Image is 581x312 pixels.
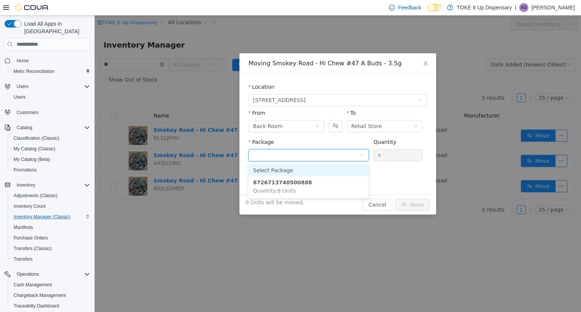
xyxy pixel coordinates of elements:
button: Inventory Manager (Classic) [8,212,93,222]
span: Quantity : 8 Units [158,172,201,178]
span: Load All Apps in [GEOGRAPHIC_DATA] [21,20,90,35]
span: 0 Units will be moved. [151,183,210,191]
button: Manifests [8,222,93,233]
button: My Catalog (Beta) [8,154,93,165]
label: Location [154,68,180,74]
a: My Catalog (Beta) [11,155,53,164]
span: Customers [17,110,39,116]
button: My Catalog (Classic) [8,144,93,154]
span: Users [14,82,90,91]
button: Traceabilty Dashboard [8,301,93,311]
span: Adjustments (Classic) [14,193,57,199]
div: Back Room [158,105,188,116]
i: icon: down [221,108,225,114]
a: Transfers [11,255,36,264]
span: Inventory Count [11,202,90,211]
p: TOKE It Up Dispensary [457,3,512,12]
button: Users [8,92,93,102]
span: Promotions [14,167,37,173]
i: icon: close [328,45,334,51]
span: Inventory Manager (Classic) [11,212,90,221]
span: Manifests [11,223,90,232]
input: Quantity [279,134,328,145]
div: Moving Smokey Road - Hi Chew #47 A Buds - 3.5g [154,44,332,52]
span: Metrc Reconciliation [14,68,54,74]
i: icon: down [323,82,328,88]
span: Classification (Classic) [11,134,90,143]
button: Cancel [268,183,298,195]
span: Promotions [11,165,90,175]
button: Inventory [2,180,93,190]
label: Quantity [279,124,302,130]
span: My Catalog (Beta) [14,156,50,162]
span: Transfers [14,256,33,262]
a: Metrc Reconciliation [11,67,57,76]
span: Cash Management [11,280,90,289]
span: Chargeback Management [11,291,90,300]
span: Transfers (Classic) [11,244,90,253]
a: Traceabilty Dashboard [11,301,62,310]
button: Chargeback Management [8,290,93,301]
span: Catalog [17,125,32,131]
span: My Catalog (Beta) [11,155,90,164]
input: Package [158,135,265,146]
label: To [252,94,261,100]
span: Operations [14,270,90,279]
button: Inventory Count [8,201,93,212]
button: Users [2,81,93,92]
span: Users [11,93,90,102]
span: Metrc Reconciliation [11,67,90,76]
span: Adjustments (Classic) [11,191,90,200]
a: Adjustments (Classic) [11,191,61,200]
span: Transfers (Classic) [14,246,51,252]
li: 8726713740500888 [154,161,274,181]
a: Chargeback Management [11,291,69,300]
a: Transfers (Classic) [11,244,54,253]
button: Swap [234,105,247,117]
span: Inventory [17,182,35,188]
a: Inventory Count [11,202,49,211]
span: Chargeback Management [14,292,66,298]
span: Purchase Orders [11,233,90,242]
a: Cash Management [11,280,55,289]
button: Catalog [14,123,35,132]
label: Package [154,124,179,130]
span: Catalog [14,123,90,132]
li: Select Package [154,149,274,161]
span: Manifests [14,224,33,230]
span: Traceabilty Dashboard [11,301,90,310]
span: Feedback [398,4,421,11]
a: Home [14,56,32,65]
span: Inventory Manager (Classic) [14,214,70,220]
a: Classification (Classic) [11,134,62,143]
span: Traceabilty Dashboard [14,303,59,309]
button: Catalog [2,122,93,133]
span: Operations [17,271,39,277]
div: Admin Sawicki [519,3,528,12]
strong: 8726713740500888 [158,164,217,170]
button: Promotions [8,165,93,175]
p: [PERSON_NAME] [531,3,575,12]
span: Customers [14,108,90,117]
span: Inventory Count [14,203,46,209]
button: Adjustments (Classic) [8,190,93,201]
button: Transfers (Classic) [8,243,93,254]
i: icon: down [265,137,270,143]
span: Home [17,58,29,64]
span: Inventory [14,181,90,190]
span: AS [521,3,527,12]
a: Manifests [11,223,36,232]
button: Users [14,82,31,91]
button: Inventory [14,181,38,190]
button: Classification (Classic) [8,133,93,144]
a: My Catalog (Classic) [11,144,59,153]
p: | [515,3,516,12]
span: Users [14,94,25,100]
a: Inventory Manager (Classic) [11,212,73,221]
a: Promotions [11,165,40,175]
button: Metrc Reconciliation [8,66,93,77]
span: Purchase Orders [14,235,48,241]
span: Transfers [11,255,90,264]
a: Customers [14,108,42,117]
